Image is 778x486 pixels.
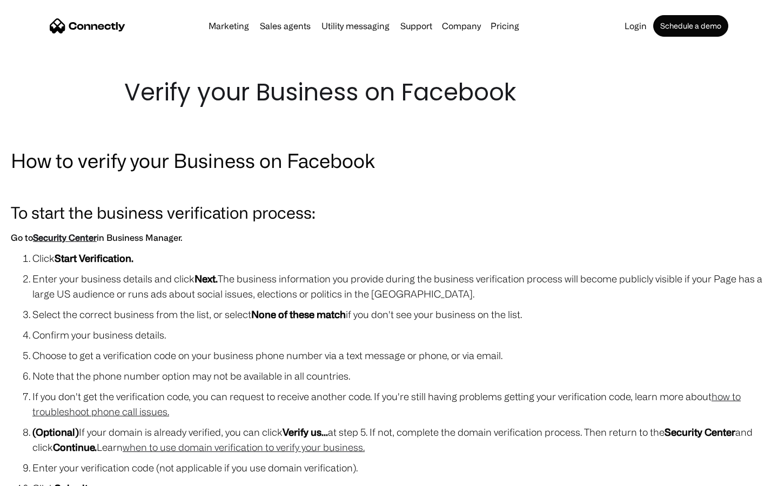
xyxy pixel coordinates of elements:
li: Confirm your business details. [32,327,767,342]
p: ‍ [11,179,767,194]
strong: Verify us... [283,427,328,437]
strong: Security Center [665,427,735,437]
h2: How to verify your Business on Facebook [11,147,767,174]
strong: (Optional) [32,427,79,437]
a: Sales agents [256,22,315,30]
strong: Next. [194,273,218,284]
li: Enter your verification code (not applicable if you use domain verification). [32,460,767,475]
strong: Continue. [53,442,97,453]
strong: None of these match [251,309,346,320]
h3: To start the business verification process: [11,200,767,225]
aside: Language selected: English [11,467,65,482]
div: Company [439,18,484,33]
a: Schedule a demo [653,15,728,37]
li: If you don't get the verification code, you can request to receive another code. If you're still ... [32,389,767,419]
a: Marketing [204,22,253,30]
div: Company [442,18,481,33]
li: Select the correct business from the list, or select if you don't see your business on the list. [32,307,767,322]
li: Click [32,251,767,266]
a: home [50,18,125,34]
ul: Language list [22,467,65,482]
a: Support [396,22,437,30]
h6: Go to in Business Manager. [11,230,767,245]
li: Choose to get a verification code on your business phone number via a text message or phone, or v... [32,348,767,363]
a: Utility messaging [317,22,394,30]
a: Security Center [33,233,97,242]
a: when to use domain verification to verify your business. [123,442,365,453]
a: Login [620,22,651,30]
strong: Start Verification. [55,253,133,264]
h1: Verify your Business on Facebook [124,76,654,109]
a: Pricing [486,22,524,30]
li: Note that the phone number option may not be available in all countries. [32,368,767,383]
li: Enter your business details and click The business information you provide during the business ve... [32,271,767,301]
li: If your domain is already verified, you can click at step 5. If not, complete the domain verifica... [32,424,767,455]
